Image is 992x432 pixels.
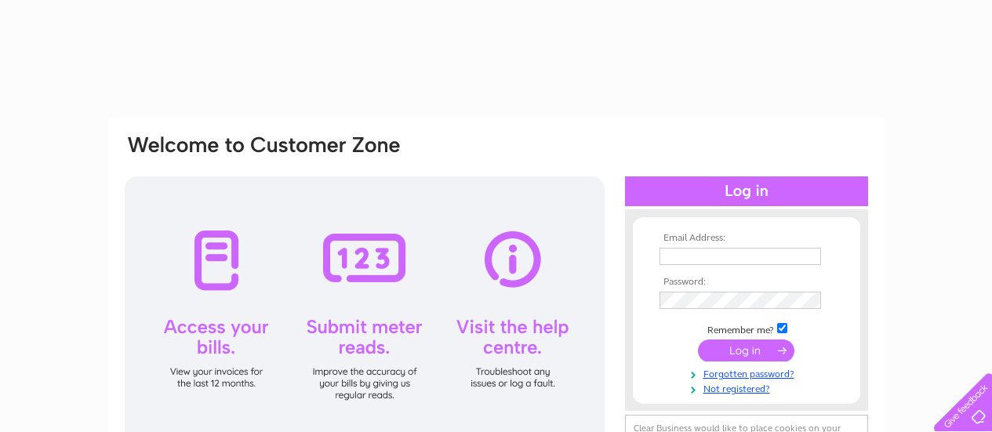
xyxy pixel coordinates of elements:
a: Not registered? [660,380,838,395]
a: Forgotten password? [660,365,838,380]
th: Email Address: [656,233,838,244]
td: Remember me? [656,321,838,336]
th: Password: [656,277,838,288]
input: Submit [698,339,794,361]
